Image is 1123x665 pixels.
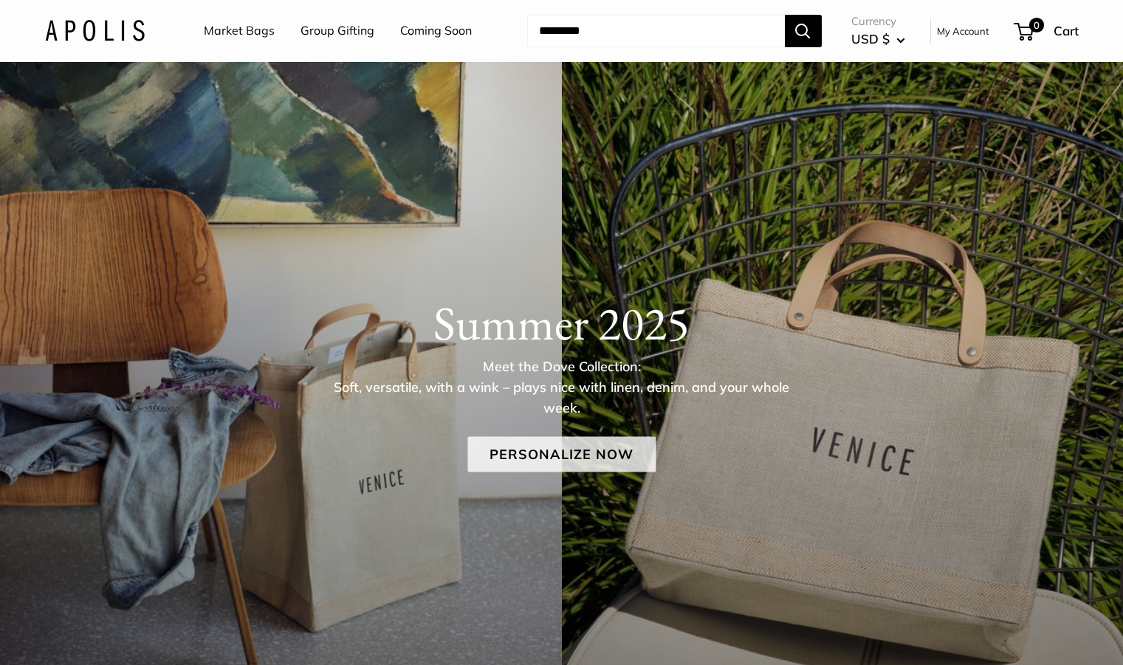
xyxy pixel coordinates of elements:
p: Meet the Dove Collection: Soft, versatile, with a wink – plays nice with linen, denim, and your w... [322,356,802,418]
a: My Account [937,22,989,40]
a: Personalize Now [467,436,656,472]
span: 0 [1028,18,1043,32]
a: Coming Soon [400,20,472,42]
h1: Summer 2025 [45,294,1079,351]
span: Cart [1054,23,1079,38]
span: USD $ [851,31,890,46]
button: USD $ [851,27,905,51]
img: Apolis [45,20,145,41]
span: Currency [851,11,905,32]
input: Search... [527,15,785,47]
button: Search [785,15,822,47]
a: Group Gifting [301,20,374,42]
a: Market Bags [204,20,275,42]
a: 0 Cart [1015,19,1079,43]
